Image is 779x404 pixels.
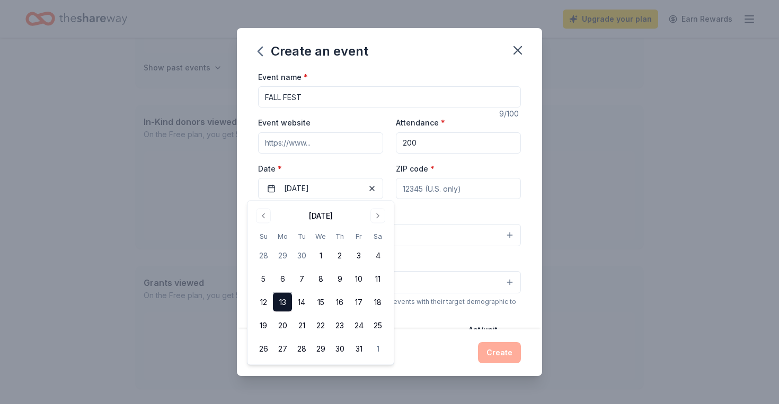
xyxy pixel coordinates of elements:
button: 23 [330,316,349,335]
button: 16 [330,293,349,312]
button: 12 [254,293,273,312]
button: 10 [349,270,368,289]
button: 29 [273,246,292,265]
button: 20 [273,316,292,335]
button: 15 [311,293,330,312]
button: 28 [254,246,273,265]
button: 5 [254,270,273,289]
label: Event website [258,118,311,128]
input: 12345 (U.S. only) [396,178,521,199]
button: [DATE] [258,178,383,199]
input: https://www... [258,132,383,154]
label: Apt/unit [468,325,498,335]
label: Event name [258,72,308,83]
button: 4 [368,246,387,265]
button: 3 [349,246,368,265]
input: 20 [396,132,521,154]
th: Tuesday [292,231,311,242]
button: 11 [368,270,387,289]
button: 9 [330,270,349,289]
button: 24 [349,316,368,335]
input: Spring Fundraiser [258,86,521,107]
button: 18 [368,293,387,312]
div: 9 /100 [499,107,521,120]
div: Create an event [258,43,368,60]
button: 31 [349,339,368,358]
button: 1 [311,246,330,265]
label: Date [258,164,383,174]
button: 19 [254,316,273,335]
label: Attendance [396,118,445,128]
button: 21 [292,316,311,335]
button: 26 [254,339,273,358]
button: 6 [273,270,292,289]
th: Friday [349,231,368,242]
button: 28 [292,339,311,358]
button: 17 [349,293,368,312]
th: Monday [273,231,292,242]
th: Sunday [254,231,273,242]
th: Wednesday [311,231,330,242]
button: 30 [292,246,311,265]
button: 8 [311,270,330,289]
button: Go to previous month [256,209,271,223]
th: Saturday [368,231,387,242]
button: 14 [292,293,311,312]
button: 22 [311,316,330,335]
label: ZIP code [396,164,435,174]
button: 2 [330,246,349,265]
button: 13 [273,293,292,312]
button: 7 [292,270,311,289]
button: 25 [368,316,387,335]
div: [DATE] [309,210,333,222]
button: Go to next month [370,209,385,223]
button: 29 [311,339,330,358]
button: 30 [330,339,349,358]
button: 1 [368,339,387,358]
button: 27 [273,339,292,358]
th: Thursday [330,231,349,242]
